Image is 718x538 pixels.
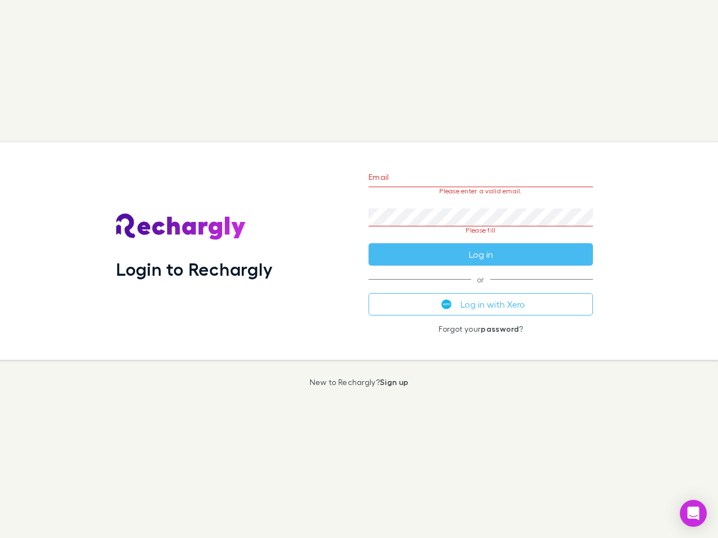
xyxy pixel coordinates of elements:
button: Log in with Xero [369,293,593,316]
img: Xero's logo [441,299,452,309]
button: Log in [369,243,593,266]
a: password [481,324,519,333]
h1: Login to Rechargly [116,258,273,280]
div: Open Intercom Messenger [680,500,707,527]
p: Please enter a valid email. [369,187,593,195]
a: Sign up [380,377,408,387]
p: New to Rechargly? [310,378,409,387]
p: Please fill [369,226,593,234]
img: Rechargly's Logo [116,214,246,240]
span: or [369,279,593,280]
p: Forgot your ? [369,324,593,333]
